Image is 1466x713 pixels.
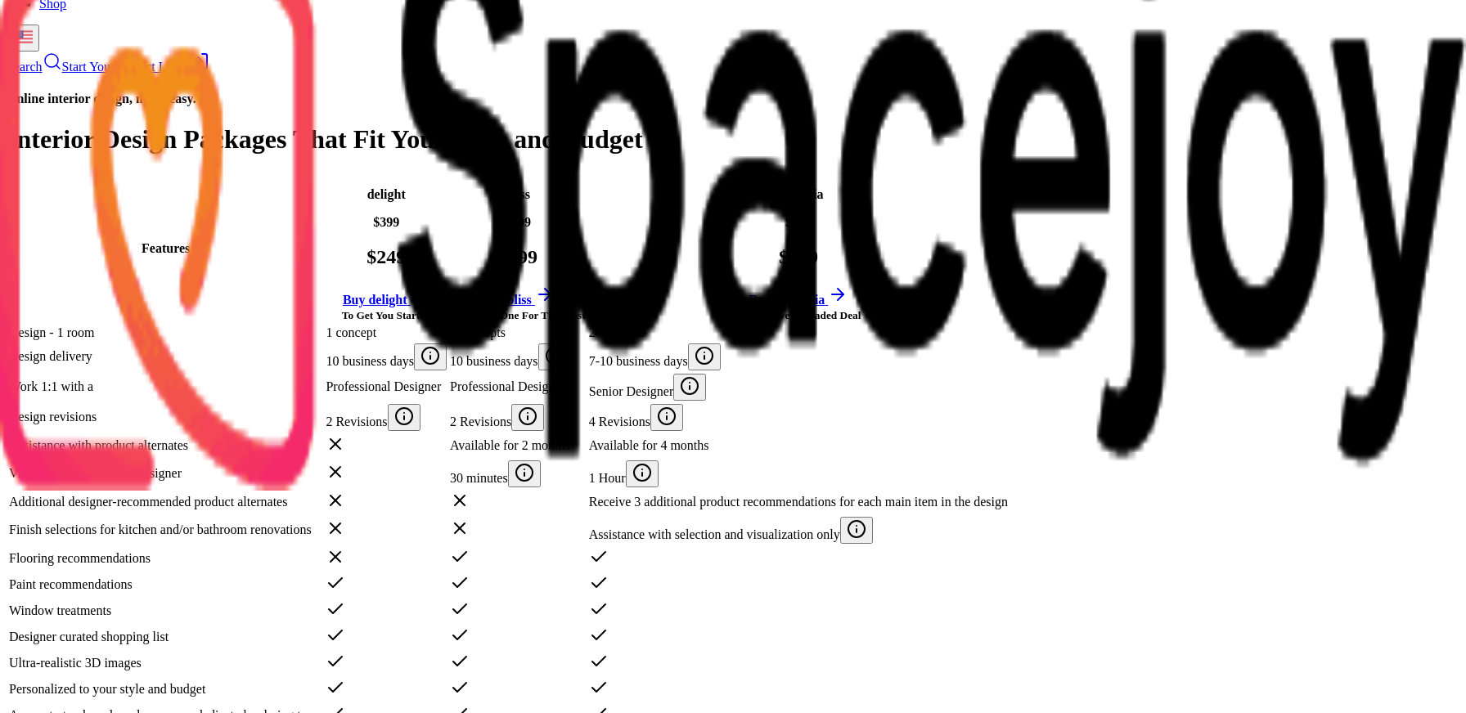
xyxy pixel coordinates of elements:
td: Additional designer-recommended product alternates [8,490,323,514]
td: Paint recommendations [8,572,323,597]
td: Finish selections for kitchen and/or bathroom renovations [8,516,323,545]
td: Personalized to your style and budget [8,677,323,702]
td: Receive 3 additional product recommendations for each main item in the design [588,490,1009,514]
span: Assistance with selection and visualization only [589,527,873,541]
td: Ultra-realistic 3D images [8,651,323,675]
td: Flooring recommendations [8,546,323,571]
td: Designer curated shopping list [8,625,323,649]
td: Window treatments [8,599,323,623]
